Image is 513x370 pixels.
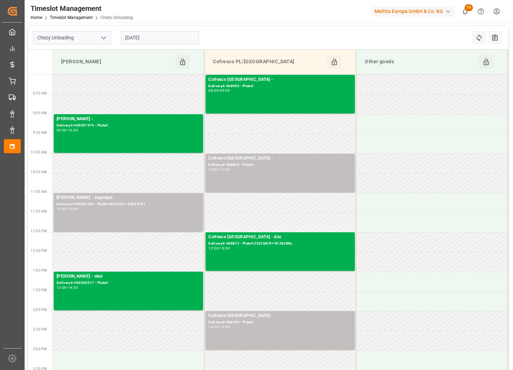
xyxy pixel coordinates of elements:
[208,319,352,325] div: Delivery#:488760 - Plate#:
[57,286,67,289] div: 13:00
[219,89,220,92] div: -
[208,312,352,319] div: Cofresco [GEOGRAPHIC_DATA] -
[208,325,219,329] div: 14:00
[219,247,220,250] div: -
[219,325,220,329] div: -
[208,241,352,247] div: Delivery#:488872 - Plate#:2522MCR + R1382BDL
[473,4,489,19] button: Help Center
[219,168,220,171] div: -
[465,4,473,11] span: 13
[31,15,42,20] a: Home
[208,162,352,168] div: Delivery#:488835 - Plate#:
[33,131,47,135] span: 9:30 AM
[208,89,219,92] div: 08:00
[50,15,93,20] a: Timeslot Management
[31,209,47,213] span: 11:30 AM
[220,325,230,329] div: 15:00
[33,288,47,292] span: 1:30 PM
[31,249,47,253] span: 12:30 PM
[33,268,47,272] span: 1:00 PM
[67,129,68,132] div: -
[33,347,47,351] span: 3:00 PM
[57,194,200,201] div: [PERSON_NAME] - zugvogel
[362,55,479,69] div: Other goods
[33,308,47,312] span: 2:00 PM
[33,327,47,331] span: 2:30 PM
[68,129,78,132] div: 10:00
[98,32,109,43] button: open menu
[57,129,67,132] div: 09:00
[68,207,78,210] div: 12:00
[220,168,230,171] div: 11:00
[31,3,133,14] div: Timeslot Management
[67,207,68,210] div: -
[31,190,47,194] span: 11:00 AM
[372,5,457,18] button: Melitta Europa GmbH & Co. KG
[33,31,111,44] input: Type to search/select
[208,83,352,89] div: Delivery#:488950 - Plate#:
[208,168,219,171] div: 10:00
[208,155,352,162] div: Cofresco [GEOGRAPHIC_DATA] -
[457,4,473,19] button: show 13 new notifications
[57,207,67,210] div: 11:00
[210,55,327,69] div: Cofresco PL/[GEOGRAPHIC_DATA]
[31,150,47,154] span: 10:00 AM
[57,273,200,280] div: [PERSON_NAME] - skat
[57,280,200,286] div: Delivery#:400052017 - Plate#:
[208,247,219,250] div: 12:00
[208,234,352,241] div: Cofresco [GEOGRAPHIC_DATA] - dss
[57,201,200,207] div: Delivery#:400051926 - Plate#:SKL52231-SKL35757
[220,247,230,250] div: 13:00
[68,286,78,289] div: 14:00
[121,31,199,44] input: DD-MM-YYYY
[208,76,352,83] div: Cofresco [GEOGRAPHIC_DATA] -
[33,111,47,115] span: 9:00 AM
[57,116,200,123] div: [PERSON_NAME] -
[57,123,200,129] div: Delivery#:400051974 - Plate#:
[220,89,230,92] div: 09:00
[67,286,68,289] div: -
[33,91,47,95] span: 8:30 AM
[58,55,175,69] div: [PERSON_NAME]
[31,229,47,233] span: 12:00 PM
[372,6,454,17] div: Melitta Europa GmbH & Co. KG
[31,170,47,174] span: 10:30 AM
